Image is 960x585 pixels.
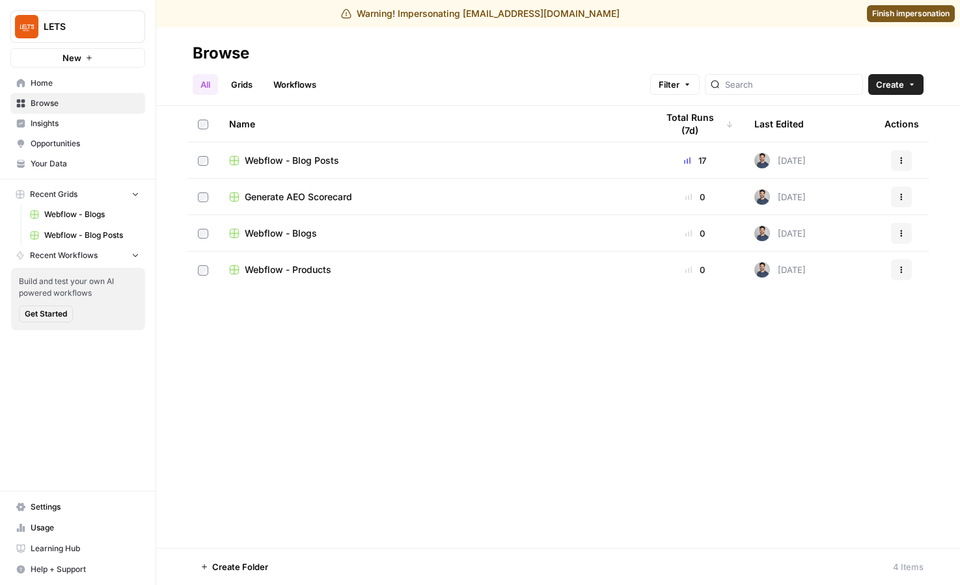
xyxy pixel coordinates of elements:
a: Your Data [10,153,145,174]
span: Generate AEO Scorecard [245,190,352,203]
span: Filter [659,78,679,91]
div: [DATE] [754,153,806,168]
button: Filter [650,74,700,95]
span: Create Folder [212,560,268,573]
a: Grids [223,74,260,95]
span: Insights [31,118,139,129]
span: Webflow - Products [245,263,331,276]
img: LETS Logo [15,15,38,38]
button: Help + Support [10,559,145,580]
span: New [62,51,81,64]
span: Opportunities [31,138,139,149]
a: Browse [10,93,145,114]
a: Opportunities [10,133,145,154]
div: 0 [657,263,734,276]
a: Workflows [266,74,324,95]
a: Insights [10,113,145,134]
div: Total Runs (7d) [657,106,734,142]
button: Workspace: LETS [10,10,145,43]
div: [DATE] [754,226,806,241]
span: Webflow - Blog Posts [44,229,139,241]
a: Webflow - Products [229,263,636,276]
button: New [10,48,145,68]
a: Settings [10,497,145,517]
span: Your Data [31,158,139,170]
button: Recent Workflows [10,246,145,265]
img: 5d1k13leg0nycxz2j92w4c5jfa9r [754,153,770,168]
span: Usage [31,522,139,534]
a: Webflow - Blogs [24,204,145,225]
span: Webflow - Blogs [44,209,139,220]
span: Create [876,78,904,91]
a: Webflow - Blogs [229,227,636,240]
span: Browse [31,97,139,109]
a: Home [10,73,145,94]
span: Finish impersonation [872,8,950,19]
div: Actions [885,106,919,142]
span: Home [31,77,139,89]
span: Learning Hub [31,543,139,554]
span: Get Started [25,308,67,320]
a: Webflow - Blog Posts [229,154,636,167]
a: Learning Hub [10,538,145,559]
span: Webflow - Blog Posts [245,154,339,167]
a: Webflow - Blog Posts [24,225,145,246]
img: 5d1k13leg0nycxz2j92w4c5jfa9r [754,189,770,205]
a: All [193,74,218,95]
div: 0 [657,227,734,240]
a: Generate AEO Scorecard [229,190,636,203]
img: 5d1k13leg0nycxz2j92w4c5jfa9r [754,226,770,241]
span: Recent Workflows [30,250,98,261]
div: [DATE] [754,189,806,205]
span: Help + Support [31,564,139,575]
button: Recent Grids [10,185,145,204]
span: Build and test your own AI powered workflows [19,276,137,299]
button: Get Started [19,305,73,322]
span: Webflow - Blogs [245,227,317,240]
div: 17 [657,154,734,167]
span: LETS [44,20,122,33]
div: [DATE] [754,262,806,278]
a: Finish impersonation [867,5,955,22]
input: Search [725,78,857,91]
div: Warning! Impersonating [EMAIL_ADDRESS][DOMAIN_NAME] [341,7,620,20]
img: 5d1k13leg0nycxz2j92w4c5jfa9r [754,262,770,278]
span: Recent Grids [30,188,77,200]
button: Create [868,74,924,95]
span: Settings [31,501,139,513]
div: 0 [657,190,734,203]
button: Create Folder [193,556,276,577]
div: 4 Items [893,560,924,573]
div: Last Edited [754,106,804,142]
a: Usage [10,517,145,538]
div: Name [229,106,636,142]
div: Browse [193,43,249,64]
